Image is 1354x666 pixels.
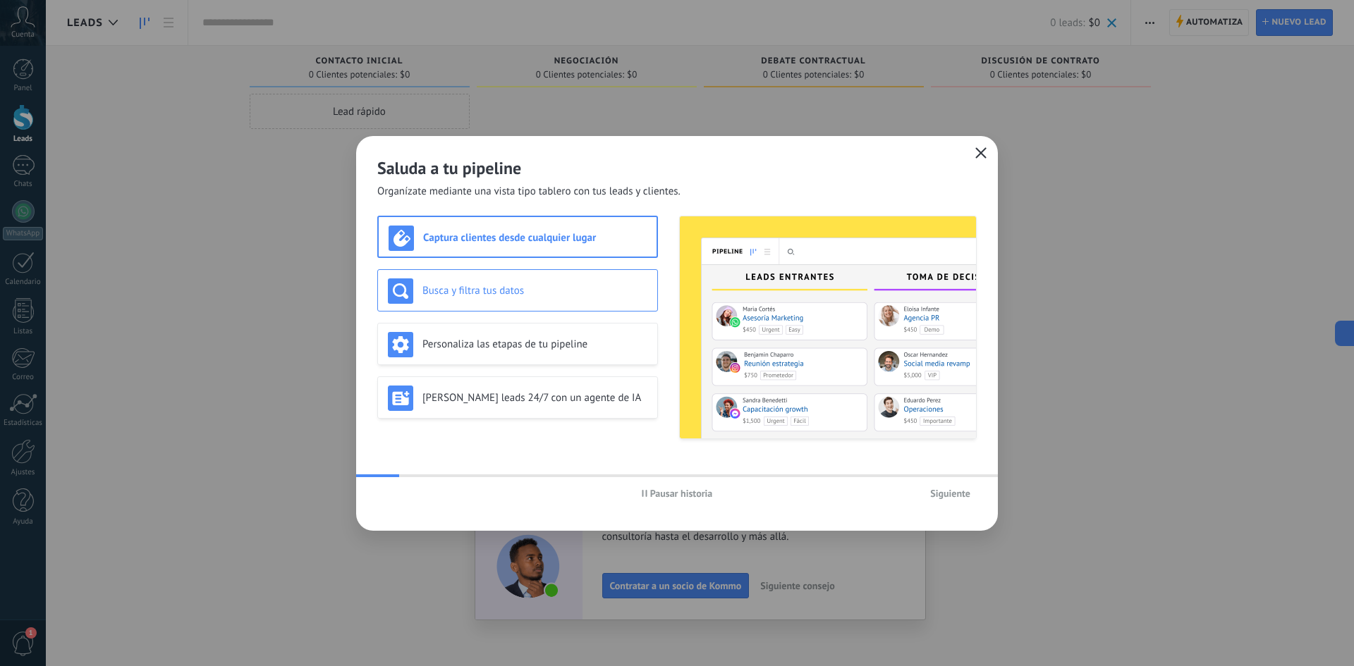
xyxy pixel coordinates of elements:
h3: Busca y filtra tus datos [422,284,647,297]
button: Siguiente [924,483,977,504]
h3: Personaliza las etapas de tu pipeline [422,338,647,351]
h3: [PERSON_NAME] leads 24/7 con un agente de IA [422,391,647,405]
span: Siguiente [930,488,970,498]
h3: Captura clientes desde cualquier lugar [423,231,647,245]
h2: Saluda a tu pipeline [377,157,977,179]
button: Pausar historia [635,483,719,504]
span: Pausar historia [650,488,713,498]
span: Organízate mediante una vista tipo tablero con tus leads y clientes. [377,185,681,199]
